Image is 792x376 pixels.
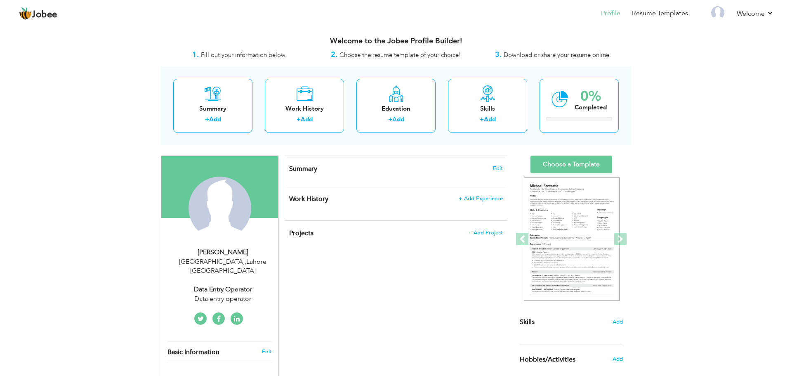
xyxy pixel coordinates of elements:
[167,294,278,304] div: Data entry operator
[530,156,612,173] a: Choose a Template
[575,90,607,103] div: 0%
[289,195,503,203] h4: This helps to show the companies you have worked for.
[601,9,620,18] a: Profile
[167,285,278,294] div: Data entry operator
[613,318,623,326] span: Add
[289,229,503,237] h4: This helps to highlight the project, tools and skills you have worked on.
[339,51,461,59] span: Choose the resume template of your choice!
[514,345,629,374] div: Share some of your professional and personal interests.
[167,257,278,276] div: [GEOGRAPHIC_DATA] Lahore [GEOGRAPHIC_DATA]
[32,10,57,19] span: Jobee
[192,50,199,60] strong: 1.
[495,50,502,60] strong: 3.
[301,115,313,123] a: Add
[209,115,221,123] a: Add
[363,104,429,113] div: Education
[289,194,328,203] span: Work History
[455,104,521,113] div: Skills
[493,166,503,171] span: Edit
[484,115,496,123] a: Add
[392,115,404,123] a: Add
[468,230,503,236] span: + Add Project
[201,51,287,59] span: Fill out your information below.
[205,115,209,124] label: +
[737,9,773,19] a: Welcome
[289,164,317,173] span: Summary
[711,6,724,19] img: Profile Img
[632,9,688,18] a: Resume Templates
[167,349,219,356] span: Basic Information
[167,248,278,257] div: [PERSON_NAME]
[262,348,272,355] a: Edit
[613,355,623,363] span: Add
[520,356,575,364] span: Hobbies/Activities
[575,103,607,112] div: Completed
[480,115,484,124] label: +
[161,37,631,45] h3: Welcome to the Jobee Profile Builder!
[271,104,337,113] div: Work History
[504,51,611,59] span: Download or share your resume online.
[19,7,32,20] img: jobee.io
[388,115,392,124] label: +
[189,177,251,239] img: Nadia Asif
[520,317,535,326] span: Skills
[289,229,313,238] span: Projects
[19,7,57,20] a: Jobee
[459,196,503,201] span: + Add Experience
[331,50,337,60] strong: 2.
[245,257,246,266] span: ,
[289,165,503,173] h4: Adding a summary is a quick and easy way to highlight your experience and interests.
[180,104,246,113] div: Summary
[297,115,301,124] label: +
